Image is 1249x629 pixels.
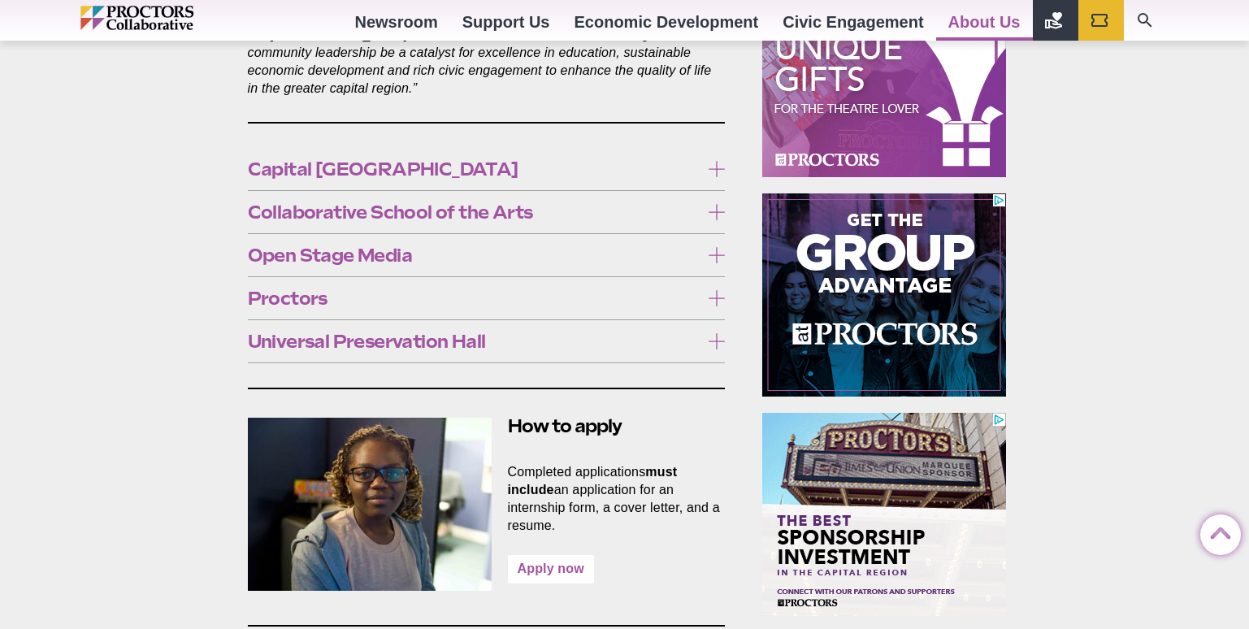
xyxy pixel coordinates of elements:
iframe: Advertisement [762,413,1006,616]
span: Collaborative School of the Arts [248,203,700,221]
p: Proctors Collaborative encompasses the premier performance destinations for the [GEOGRAPHIC_DATA]... [248,8,726,98]
span: Open Stage Media [248,246,700,264]
span: Proctors [248,289,700,307]
img: Proctors logo [80,6,263,30]
a: Back to Top [1200,515,1233,548]
h2: How to apply [248,414,726,439]
span: Capital [GEOGRAPHIC_DATA] [248,160,700,178]
a: Apply now [508,555,594,583]
iframe: Advertisement [762,193,1006,397]
span: Universal Preservation Hall [248,332,700,350]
